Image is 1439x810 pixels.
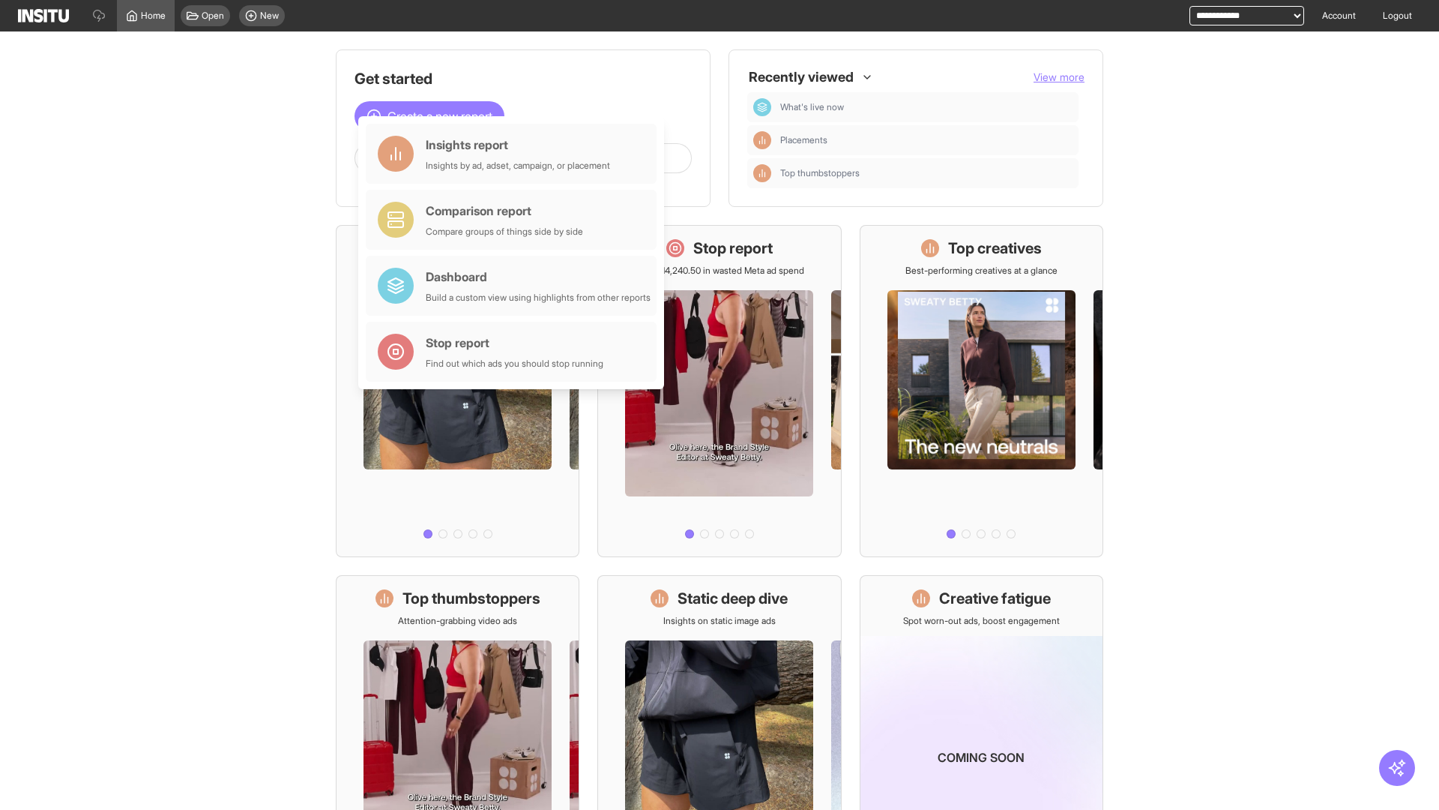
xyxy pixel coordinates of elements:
[355,101,504,131] button: Create a new report
[336,225,579,557] a: What's live nowSee all active ads instantly
[635,265,804,277] p: Save £14,240.50 in wasted Meta ad spend
[780,101,844,113] span: What's live now
[753,131,771,149] div: Insights
[426,202,583,220] div: Comparison report
[398,615,517,627] p: Attention-grabbing video ads
[426,358,603,370] div: Find out which ads you should stop running
[753,98,771,116] div: Dashboard
[202,10,224,22] span: Open
[780,134,1073,146] span: Placements
[426,160,610,172] div: Insights by ad, adset, campaign, or placement
[1034,70,1084,83] span: View more
[780,134,827,146] span: Placements
[260,10,279,22] span: New
[402,588,540,609] h1: Top thumbstoppers
[780,167,1073,179] span: Top thumbstoppers
[860,225,1103,557] a: Top creativesBest-performing creatives at a glance
[1034,70,1084,85] button: View more
[426,136,610,154] div: Insights report
[678,588,788,609] h1: Static deep dive
[780,101,1073,113] span: What's live now
[141,10,166,22] span: Home
[948,238,1042,259] h1: Top creatives
[905,265,1058,277] p: Best-performing creatives at a glance
[426,334,603,352] div: Stop report
[18,9,69,22] img: Logo
[780,167,860,179] span: Top thumbstoppers
[426,268,651,286] div: Dashboard
[693,238,773,259] h1: Stop report
[753,164,771,182] div: Insights
[597,225,841,557] a: Stop reportSave £14,240.50 in wasted Meta ad spend
[663,615,776,627] p: Insights on static image ads
[387,107,492,125] span: Create a new report
[426,226,583,238] div: Compare groups of things side by side
[426,292,651,304] div: Build a custom view using highlights from other reports
[355,68,692,89] h1: Get started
